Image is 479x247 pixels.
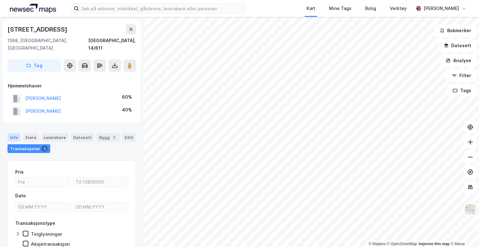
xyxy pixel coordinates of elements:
[122,106,132,114] div: 40%
[31,241,70,247] div: Aksjetransaksjon
[440,54,477,67] button: Analyse
[71,133,94,142] div: Datasett
[122,133,136,142] div: ESG
[365,5,376,12] div: Bolig
[7,133,21,142] div: Info
[447,69,477,82] button: Filter
[73,177,128,187] input: Til 13800000
[16,202,70,212] input: DD.MM.YYYY
[387,242,417,246] a: OpenStreetMap
[7,24,69,34] div: [STREET_ADDRESS]
[448,217,479,247] iframe: Chat Widget
[88,37,136,52] div: [GEOGRAPHIC_DATA], 14/811
[10,4,56,13] img: logo.a4113a55bc3d86da70a041830d287a7e.svg
[7,37,88,52] div: 1368, [GEOGRAPHIC_DATA], [GEOGRAPHIC_DATA]
[41,133,68,142] div: Leietakere
[7,144,50,153] div: Transaksjoner
[423,5,459,12] div: [PERSON_NAME]
[307,5,315,12] div: Kart
[369,242,386,246] a: Mapbox
[23,133,39,142] div: Eiere
[41,146,48,152] div: 2
[73,202,128,212] input: DD.MM.YYYY
[15,192,26,200] div: Dato
[438,39,477,52] button: Datasett
[7,59,61,72] button: Tag
[79,4,245,13] input: Søk på adresse, matrikkel, gårdeiere, leietakere eller personer
[448,84,477,97] button: Tags
[15,220,55,227] div: Transaksjonstype
[15,168,24,176] div: Pris
[97,133,120,142] div: Bygg
[8,82,136,90] div: Hjemmelshaver
[16,177,70,187] input: Fra
[434,24,477,37] button: Bokmerker
[464,204,476,215] img: Z
[111,134,117,141] div: 2
[419,242,450,246] a: Improve this map
[329,5,351,12] div: Mine Tags
[31,231,62,237] div: Tinglysninger
[122,93,132,101] div: 60%
[390,5,407,12] div: Verktøy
